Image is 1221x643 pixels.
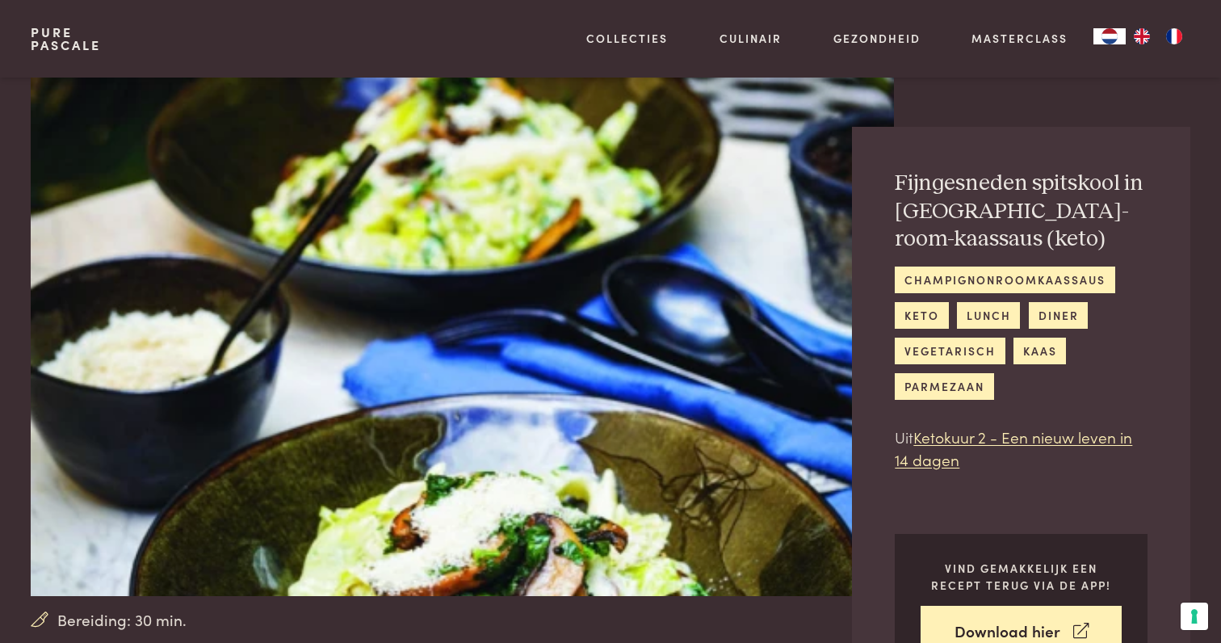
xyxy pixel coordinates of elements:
[1181,603,1208,630] button: Uw voorkeuren voor toestemming voor trackingtechnologieën
[921,560,1122,593] p: Vind gemakkelijk een recept terug via de app!
[895,373,993,400] a: parmezaan
[895,426,1132,471] a: Ketokuur 2 - Een nieuw leven in 14 dagen
[1013,338,1066,364] a: kaas
[57,608,187,632] span: Bereiding: 30 min.
[31,78,894,596] img: Fijngesneden spitskool in champignon-room-kaassaus (keto)
[720,30,782,47] a: Culinair
[895,426,1148,472] p: Uit
[1158,28,1190,44] a: FR
[895,302,948,329] a: keto
[586,30,668,47] a: Collecties
[1093,28,1190,44] aside: Language selected: Nederlands
[1126,28,1190,44] ul: Language list
[971,30,1068,47] a: Masterclass
[895,170,1148,254] h2: Fijngesneden spitskool in [GEOGRAPHIC_DATA]-room-kaassaus (keto)
[833,30,921,47] a: Gezondheid
[1126,28,1158,44] a: EN
[1093,28,1126,44] div: Language
[1093,28,1126,44] a: NL
[1029,302,1088,329] a: diner
[957,302,1020,329] a: lunch
[895,338,1005,364] a: vegetarisch
[895,267,1114,293] a: champignonroomkaassaus
[31,26,101,52] a: PurePascale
